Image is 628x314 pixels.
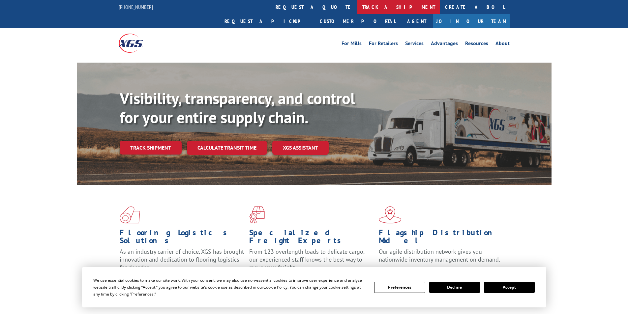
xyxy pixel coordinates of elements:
span: Our agile distribution network gives you nationwide inventory management on demand. [379,248,500,263]
button: Accept [484,282,535,293]
button: Preferences [374,282,425,293]
img: xgs-icon-total-supply-chain-intelligence-red [120,206,140,223]
a: About [495,41,510,48]
div: We use essential cookies to make our site work. With your consent, we may also use non-essential ... [93,277,366,298]
a: For Retailers [369,41,398,48]
a: Agent [401,14,433,28]
a: Customer Portal [315,14,401,28]
a: Join Our Team [433,14,510,28]
a: For Mills [342,41,362,48]
a: Track shipment [120,141,182,155]
span: Preferences [131,291,154,297]
h1: Flagship Distribution Model [379,229,503,248]
a: [PHONE_NUMBER] [119,4,153,10]
span: Cookie Policy [263,284,287,290]
img: xgs-icon-focused-on-flooring-red [249,206,265,223]
a: XGS ASSISTANT [272,141,329,155]
a: Calculate transit time [187,141,267,155]
h1: Flooring Logistics Solutions [120,229,244,248]
button: Decline [429,282,480,293]
span: As an industry carrier of choice, XGS has brought innovation and dedication to flooring logistics... [120,248,244,271]
a: Request a pickup [220,14,315,28]
a: Services [405,41,424,48]
b: Visibility, transparency, and control for your entire supply chain. [120,88,355,128]
img: xgs-icon-flagship-distribution-model-red [379,206,402,223]
a: Resources [465,41,488,48]
p: From 123 overlength loads to delicate cargo, our experienced staff knows the best way to move you... [249,248,374,277]
a: Advantages [431,41,458,48]
h1: Specialized Freight Experts [249,229,374,248]
div: Cookie Consent Prompt [82,267,546,307]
